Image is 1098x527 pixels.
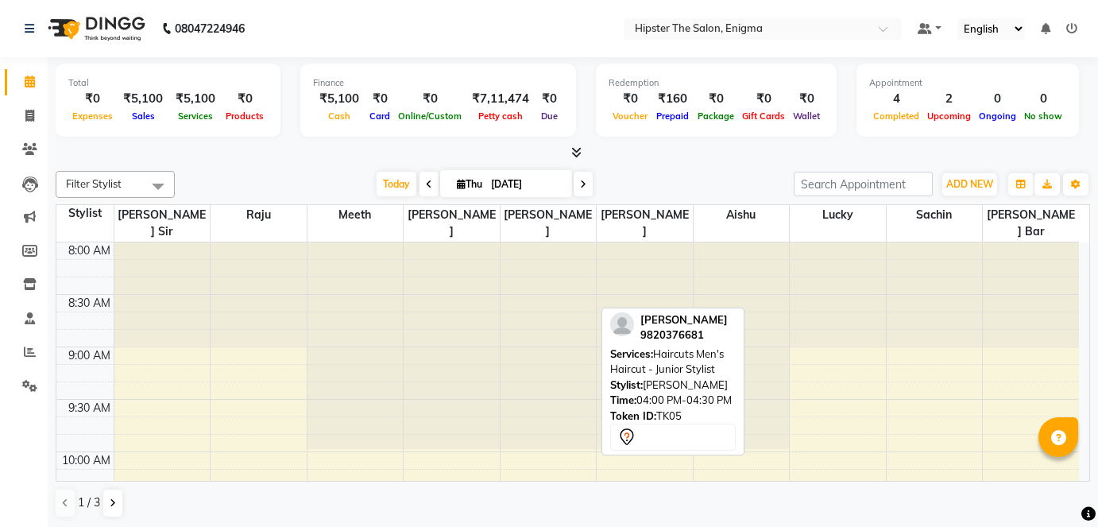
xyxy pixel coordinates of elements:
[610,378,643,391] span: Stylist:
[222,110,268,122] span: Products
[923,110,975,122] span: Upcoming
[790,205,886,225] span: Lucky
[609,110,651,122] span: Voucher
[694,205,790,225] span: Aishu
[983,205,1079,242] span: [PERSON_NAME] bar
[486,172,566,196] input: 2025-09-04
[501,205,597,242] span: [PERSON_NAME]
[324,110,354,122] span: Cash
[175,6,245,51] b: 08047224946
[394,90,466,108] div: ₹0
[365,90,394,108] div: ₹0
[466,90,535,108] div: ₹7,11,474
[942,173,997,196] button: ADD NEW
[56,205,114,222] div: Stylist
[68,110,117,122] span: Expenses
[59,452,114,469] div: 10:00 AM
[975,110,1020,122] span: Ongoing
[41,6,149,51] img: logo
[738,90,789,108] div: ₹0
[65,400,114,417] div: 9:30 AM
[869,76,1066,90] div: Appointment
[65,295,114,312] div: 8:30 AM
[365,110,394,122] span: Card
[65,347,114,364] div: 9:00 AM
[66,177,122,190] span: Filter Stylist
[114,205,211,242] span: [PERSON_NAME] sir
[652,110,693,122] span: Prepaid
[794,172,933,196] input: Search Appointment
[535,90,563,108] div: ₹0
[869,110,923,122] span: Completed
[609,76,824,90] div: Redemption
[211,205,307,225] span: Raju
[597,205,693,242] span: [PERSON_NAME]
[694,110,738,122] span: Package
[1020,110,1066,122] span: No show
[65,242,114,259] div: 8:00 AM
[610,378,736,393] div: [PERSON_NAME]
[789,90,824,108] div: ₹0
[174,110,217,122] span: Services
[1020,90,1066,108] div: 0
[923,90,975,108] div: 2
[887,205,983,225] span: sachin
[694,90,738,108] div: ₹0
[610,409,656,422] span: Token ID:
[651,90,694,108] div: ₹160
[609,90,651,108] div: ₹0
[117,90,169,108] div: ₹5,100
[222,90,268,108] div: ₹0
[377,172,416,196] span: Today
[537,110,562,122] span: Due
[68,90,117,108] div: ₹0
[975,90,1020,108] div: 0
[404,205,500,242] span: [PERSON_NAME]
[128,110,159,122] span: Sales
[946,178,993,190] span: ADD NEW
[68,76,268,90] div: Total
[789,110,824,122] span: Wallet
[610,393,736,409] div: 04:00 PM-04:30 PM
[313,76,563,90] div: Finance
[313,90,365,108] div: ₹5,100
[640,313,728,326] span: [PERSON_NAME]
[610,393,636,406] span: Time:
[394,110,466,122] span: Online/Custom
[610,312,634,336] img: profile
[453,178,486,190] span: Thu
[869,90,923,108] div: 4
[307,205,404,225] span: meeth
[474,110,527,122] span: Petty cash
[169,90,222,108] div: ₹5,100
[640,327,728,343] div: 9820376681
[78,494,100,511] span: 1 / 3
[610,347,653,360] span: Services:
[610,347,724,376] span: Haircuts Men's Haircut - Junior Stylist
[738,110,789,122] span: Gift Cards
[610,409,736,424] div: TK05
